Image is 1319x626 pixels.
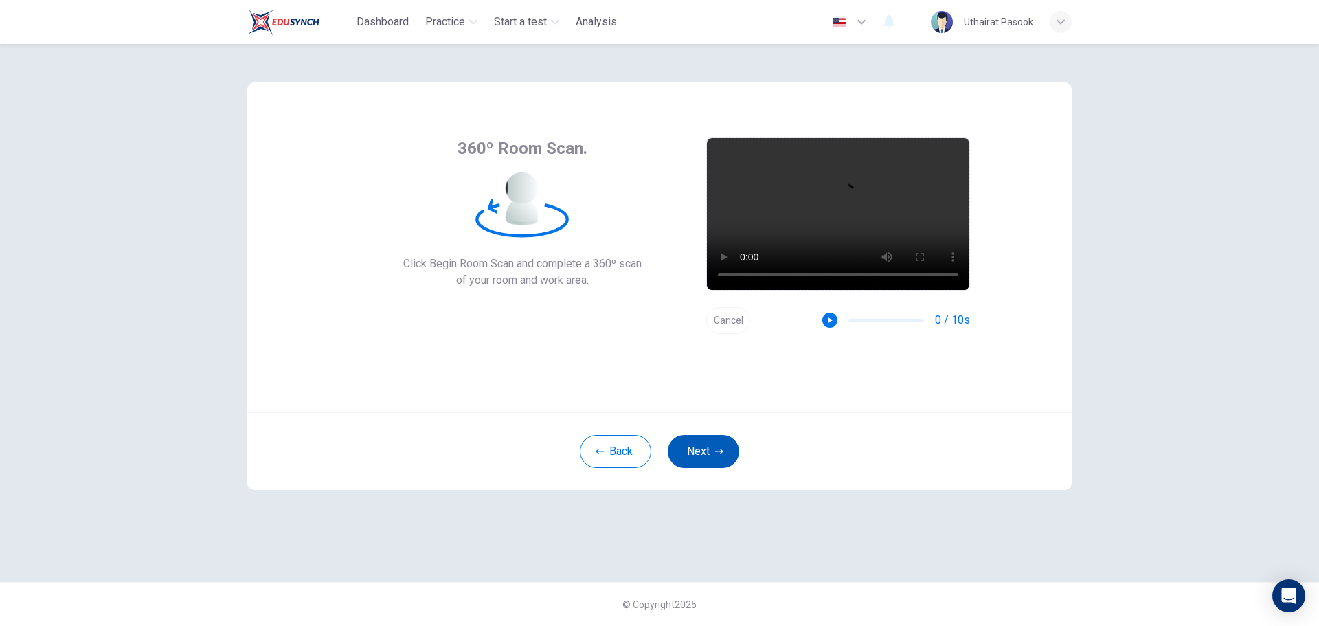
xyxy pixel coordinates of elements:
[403,256,642,272] span: Click Begin Room Scan and complete a 360º scan
[570,10,622,34] button: Analysis
[494,14,547,30] span: Start a test
[351,10,414,34] button: Dashboard
[247,8,319,36] img: Train Test logo
[580,435,651,468] button: Back
[931,11,953,33] img: Profile picture
[458,137,587,159] span: 360º Room Scan.
[403,272,642,289] span: of your room and work area.
[357,14,409,30] span: Dashboard
[964,14,1033,30] div: Uthairat Pasook
[706,307,750,334] button: Cancel
[247,8,351,36] a: Train Test logo
[576,14,617,30] span: Analysis
[1272,579,1305,612] div: Open Intercom Messenger
[831,17,848,27] img: en
[420,10,483,34] button: Practice
[488,10,565,34] button: Start a test
[622,599,697,610] span: © Copyright 2025
[425,14,465,30] span: Practice
[935,312,970,328] span: 0 / 10s
[668,435,739,468] button: Next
